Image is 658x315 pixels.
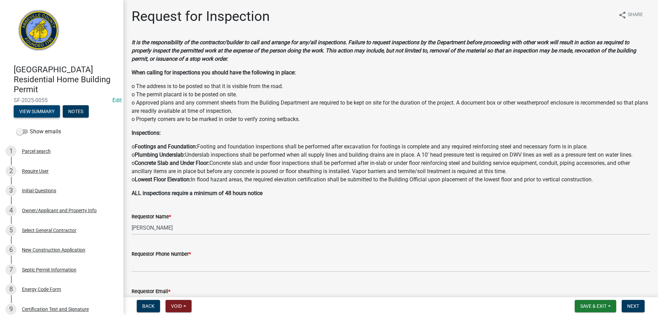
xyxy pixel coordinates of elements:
h4: [GEOGRAPHIC_DATA] Residential Home Building Permit [14,65,118,94]
strong: Concrete Slab and Under Floor: [135,160,209,166]
strong: Inspections: [132,130,161,136]
div: Require User [22,169,49,173]
div: 8 [5,284,16,295]
span: Share [628,11,643,19]
label: Show emails [16,128,61,136]
div: Parcel search [22,149,51,154]
span: Back [142,303,155,309]
wm-modal-confirm: Summary [14,109,60,115]
div: 6 [5,244,16,255]
a: Edit [112,97,122,104]
strong: When calling for inspections you should have the following in place: [132,69,296,76]
div: 2 [5,166,16,177]
div: Owner/Applicant and Property Info [22,208,97,213]
label: Requestor Name [132,215,171,219]
button: Back [137,300,160,312]
div: Certification Text and Signature [22,307,89,312]
strong: Lowest Floor Elevation: [135,176,191,183]
div: Initial Questions [22,188,56,193]
div: 5 [5,225,16,236]
span: Void [171,303,182,309]
div: 4 [5,205,16,216]
span: Save & Exit [580,303,607,309]
button: Save & Exit [575,300,616,312]
div: 1 [5,146,16,157]
div: Energy Code Form [22,287,61,292]
div: 9 [5,304,16,315]
div: 3 [5,185,16,196]
span: SF-2025-0055 [14,97,110,104]
div: Septic Permit Information [22,267,76,272]
div: 7 [5,264,16,275]
p: o The address is to be posted so that it is visible from the road. o The permit placard is to be ... [132,82,650,123]
label: Requestor Phone Number [132,252,191,257]
span: Next [627,303,639,309]
wm-modal-confirm: Notes [63,109,89,115]
img: Abbeville County, South Carolina [14,7,64,58]
p: o Footing and foundation inspections shall be performed after excavation for footings is complete... [132,143,650,184]
button: View Summary [14,105,60,118]
label: Requestor Email [132,289,170,294]
div: New Construction Application [22,247,85,252]
i: share [618,11,626,19]
div: Select General Contractor [22,228,76,233]
strong: Plumbing Underslab: [135,152,185,158]
button: shareShare [613,8,648,22]
strong: It is the responsibility of the contractor/builder to call and arrange for any/all inspections. F... [132,39,636,62]
button: Void [166,300,192,312]
strong: Footings and Foundation: [135,143,197,150]
strong: ALL inspections require a minimum of 48 hours notice [132,190,263,196]
h1: Request for Inspection [132,8,270,25]
wm-modal-confirm: Edit Application Number [112,97,122,104]
button: Notes [63,105,89,118]
button: Next [622,300,645,312]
